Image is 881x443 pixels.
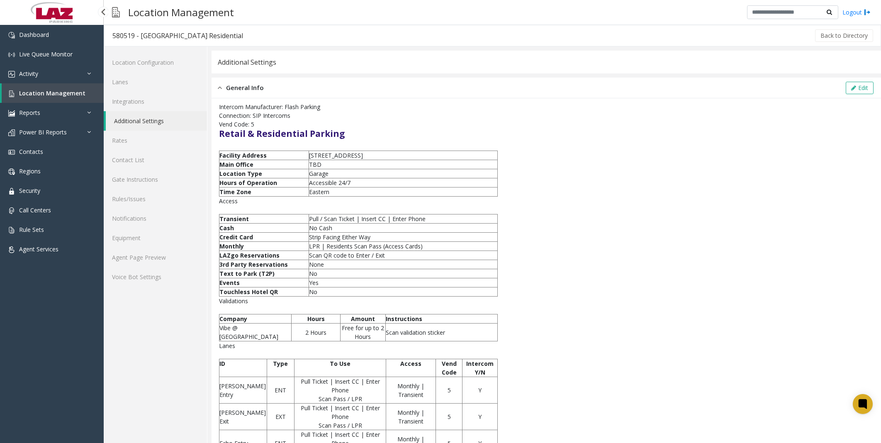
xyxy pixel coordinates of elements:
a: Gate Instructions [104,170,207,189]
span: Code [442,368,457,376]
a: Notifications [104,209,207,228]
a: Voice Bot Settings [104,267,207,287]
span: Rule Sets [19,226,44,234]
span: Accessible 24/7 [309,179,350,187]
img: 'icon' [8,168,15,175]
span: Strip Facing Either Way [309,233,370,241]
span: Intercom Y/N [466,360,494,376]
span: [PERSON_NAME] Entry [219,382,266,399]
span: 3rd Party Reservations [219,260,288,268]
span: ID [219,360,225,368]
span: Dashboard [19,31,49,39]
img: 'icon' [8,149,15,156]
span: Power BI Reports [19,128,67,136]
span: LAZgo Reservations [219,251,280,259]
span: Facility Address [219,151,267,159]
a: Logout [842,8,871,17]
span: Access [219,197,238,205]
span: Intercom Manufacturer: Flash Parking [219,103,320,111]
a: Contact List [104,150,207,170]
a: Agent Page Preview [104,248,207,267]
img: 'icon' [8,207,15,214]
span: TBD [309,161,321,168]
span: General Info [226,83,264,92]
button: Edit [846,82,874,94]
span: Agent Services [19,245,58,253]
span: Pull Ticket | Insert CC | Enter Phone [301,377,380,394]
span: Scan validation sticker [386,329,445,336]
span: 2 Hours [305,329,326,336]
span: 5 [448,413,451,421]
span: Vibe @ [GEOGRAPHIC_DATA] [219,324,278,341]
span: To Use [330,360,350,368]
span: No [309,288,317,296]
img: 'icon' [8,32,15,39]
font: Retail & Residential Parking [219,128,345,139]
a: Location Management [2,83,104,103]
span: Credit Card [219,233,253,241]
span: Lanes [219,342,235,350]
span: Regions [19,167,41,175]
span: Free for up to 2 Hours [342,324,384,341]
a: Integrations [104,92,207,111]
span: Amount [351,315,375,323]
span: Text to Park (T2P) [219,270,275,277]
span: Main Office [219,161,253,168]
span: Reports [19,109,40,117]
span: Call Centers [19,206,51,214]
a: Additional Settings [106,111,207,131]
span: Cash [219,224,234,232]
span: Scan Pass / LPR [319,395,362,403]
img: 'icon' [8,110,15,117]
a: Equipment [104,228,207,248]
img: 'icon' [8,51,15,58]
span: [STREET_ADDRESS] [309,151,363,159]
span: Garage [309,170,329,178]
div: 580519 - [GEOGRAPHIC_DATA] Residential [112,30,243,41]
img: 'icon' [8,90,15,97]
span: Y [478,413,482,421]
span: Monthly [219,242,244,250]
span: Y [478,386,482,394]
span: Contacts [19,148,43,156]
span: Scan QR code to Enter / Exit [309,251,385,259]
span: Pull / Scan Ticket | Insert CC | Enter Phone [309,215,426,223]
a: Rules/Issues [104,189,207,209]
span: Monthly | Transient [397,382,424,399]
h3: Location Management [124,2,238,22]
span: Instructions [386,315,422,323]
span: Yes [309,279,319,287]
span: EXT [275,413,286,421]
img: 'icon' [8,129,15,136]
span: Time Zone [219,188,251,196]
span: ENT [275,386,286,394]
span: Vend [442,360,457,368]
span: Pull Ticket | Insert CC | Enter Phone [301,404,380,421]
span: Validations [219,297,248,305]
span: Activity [19,70,38,78]
span: No [309,270,317,277]
span: Scan Pass / LPR [319,421,362,429]
span: Location Type [219,170,262,178]
img: logout [864,8,871,17]
span: None [309,260,324,268]
span: Hours of Operation [219,179,277,187]
span: Touchless Hotel QR [219,288,278,296]
span: Transient [219,215,249,223]
img: 'icon' [8,246,15,253]
span: Location Management [19,89,85,97]
span: No Cash [309,224,332,232]
img: 'icon' [8,71,15,78]
span: Security [19,187,40,195]
a: Lanes [104,72,207,92]
div: Additional Settings [218,57,276,68]
span: Access [400,360,421,368]
p: Connection: SIP Intercoms [219,111,874,120]
a: Rates [104,131,207,150]
img: 'icon' [8,188,15,195]
img: opened [218,83,222,92]
span: 5 [448,386,451,394]
a: Location Configuration [104,53,207,72]
span: [PERSON_NAME] Exit [219,409,266,425]
p: Vend Code: 5 [219,120,874,129]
